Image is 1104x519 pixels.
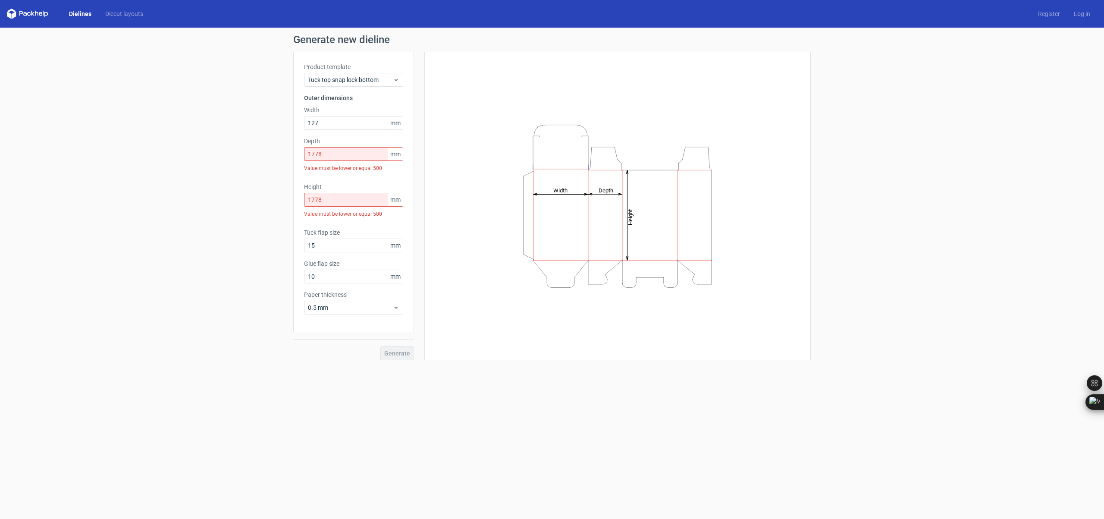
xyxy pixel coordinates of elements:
span: Tuck top snap lock bottom [308,75,393,84]
span: mm [388,116,403,129]
label: Product template [304,63,403,71]
div: Value must be lower or equal 500 [304,161,403,176]
tspan: Width [553,187,568,193]
tspan: Height [627,209,634,225]
h3: Outer dimensions [304,94,403,102]
label: Depth [304,137,403,145]
label: Height [304,182,403,191]
tspan: Depth [599,187,613,193]
a: Log in [1067,9,1097,18]
a: Register [1031,9,1067,18]
span: mm [388,193,403,206]
h1: Generate new dieline [293,35,811,45]
label: Width [304,106,403,114]
span: mm [388,270,403,283]
a: Dielines [62,9,98,18]
a: Diecut layouts [98,9,150,18]
label: Tuck flap size [304,228,403,237]
span: 0.5 mm [308,303,393,312]
label: Paper thickness [304,290,403,299]
span: mm [388,239,403,252]
span: mm [388,148,403,160]
div: Value must be lower or equal 500 [304,207,403,221]
label: Glue flap size [304,259,403,268]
